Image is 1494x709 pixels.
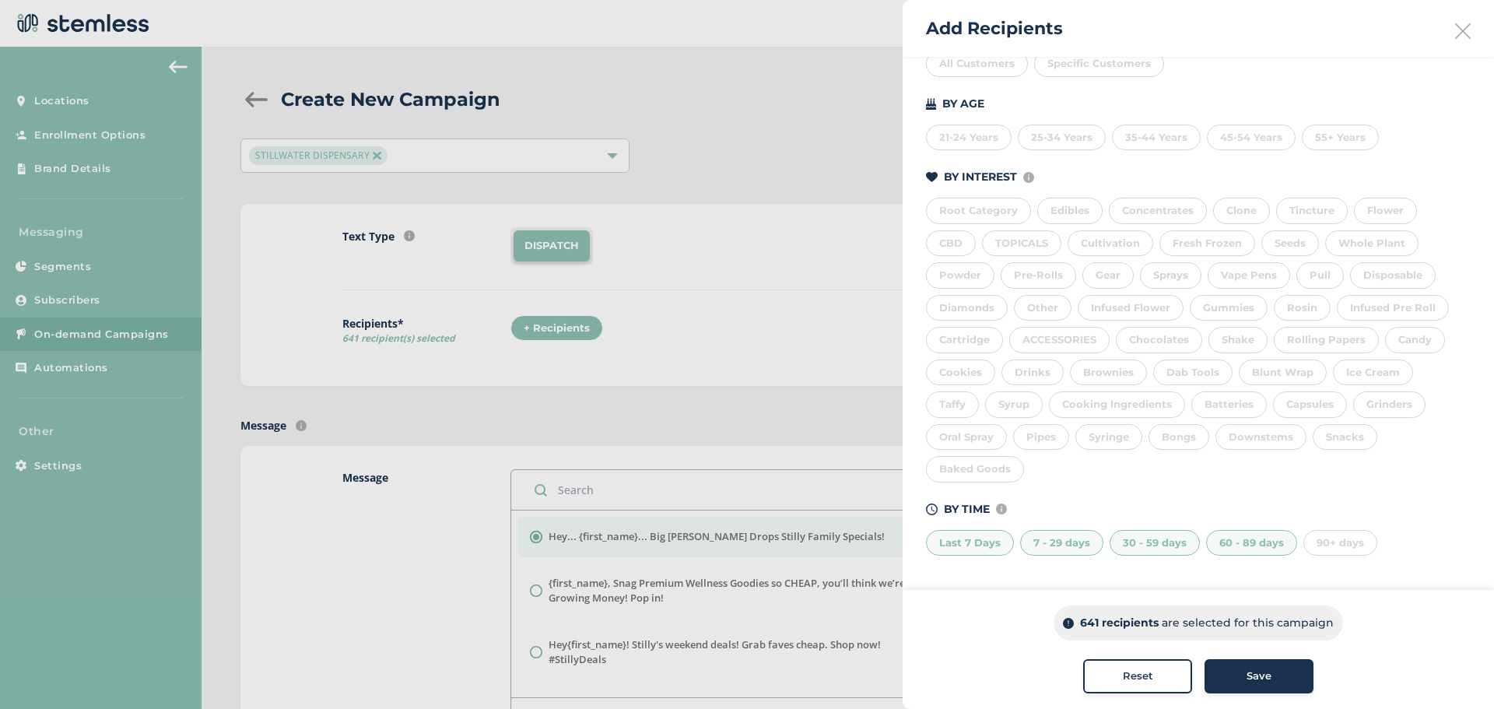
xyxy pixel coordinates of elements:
[1001,262,1076,289] div: Pre-Rolls
[944,169,1017,185] p: BY INTEREST
[926,424,1007,451] div: Oral Spray
[926,172,938,183] img: icon-heart-dark-29e6356f.svg
[1333,360,1413,386] div: Ice Cream
[1009,327,1110,353] div: ACCESSORIES
[1116,327,1202,353] div: Chocolates
[1037,198,1103,224] div: Edibles
[1215,424,1306,451] div: Downstems
[1047,57,1151,69] span: Specific Customers
[926,504,938,515] img: icon-time-dark-e6b1183b.svg
[1014,295,1071,321] div: Other
[1020,530,1103,556] div: 7 - 29 days
[944,501,990,518] p: BY TIME
[1078,295,1184,321] div: Infused Flower
[1049,391,1185,418] div: Cooking Ingredients
[1302,125,1379,151] div: 55+ Years
[1303,530,1377,556] div: 90+ days
[1123,669,1153,684] span: Reset
[1354,198,1417,224] div: Flower
[1001,360,1064,386] div: Drinks
[1023,172,1034,183] img: icon-info-236977d2.svg
[942,96,984,112] p: BY AGE
[1239,360,1327,386] div: Blunt Wrap
[1070,360,1147,386] div: Brownies
[926,391,979,418] div: Taffy
[1110,530,1200,556] div: 30 - 59 days
[996,504,1007,514] img: icon-info-236977d2.svg
[1063,618,1074,629] img: icon-info-dark-48f6c5f3.svg
[926,327,1003,353] div: Cartridge
[1208,327,1268,353] div: Shake
[926,295,1008,321] div: Diamonds
[1274,295,1331,321] div: Rosin
[1247,669,1271,684] span: Save
[1276,198,1348,224] div: Tincture
[926,456,1024,483] div: Baked Goods
[1190,295,1268,321] div: Gummies
[1213,198,1270,224] div: Clone
[1140,262,1201,289] div: Sprays
[926,98,936,110] img: icon-cake-93b2a7b5.svg
[1337,295,1449,321] div: Infused Pre Roll
[1208,262,1290,289] div: Vape Pens
[1296,262,1344,289] div: Pull
[926,262,994,289] div: Powder
[1068,230,1153,257] div: Cultivation
[1153,360,1233,386] div: Dab Tools
[982,230,1061,257] div: TOPICALS
[1162,615,1334,631] p: are selected for this campaign
[985,391,1043,418] div: Syrup
[1273,391,1347,418] div: Capsules
[1159,230,1255,257] div: Fresh Frozen
[1013,424,1069,451] div: Pipes
[1112,125,1201,151] div: 35-44 Years
[1207,125,1296,151] div: 45-54 Years
[1191,391,1267,418] div: Batteries
[1325,230,1419,257] div: Whole Plant
[926,125,1012,151] div: 21-24 Years
[1075,424,1142,451] div: Syringe
[1353,391,1426,418] div: Grinders
[1080,615,1159,631] p: 641 recipients
[1350,262,1436,289] div: Disposable
[1206,530,1297,556] div: 60 - 89 days
[926,51,1028,77] div: All Customers
[926,16,1063,41] h2: Add Recipients
[1416,634,1494,709] iframe: Chat Widget
[1018,125,1106,151] div: 25-34 Years
[1261,230,1319,257] div: Seeds
[926,360,995,386] div: Cookies
[1083,659,1192,693] button: Reset
[1205,659,1313,693] button: Save
[1109,198,1207,224] div: Concentrates
[1149,424,1209,451] div: Bongs
[926,230,976,257] div: CBD
[1385,327,1445,353] div: Candy
[926,530,1014,556] div: Last 7 Days
[1274,327,1379,353] div: Rolling Papers
[926,198,1031,224] div: Root Category
[1082,262,1134,289] div: Gear
[1313,424,1377,451] div: Snacks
